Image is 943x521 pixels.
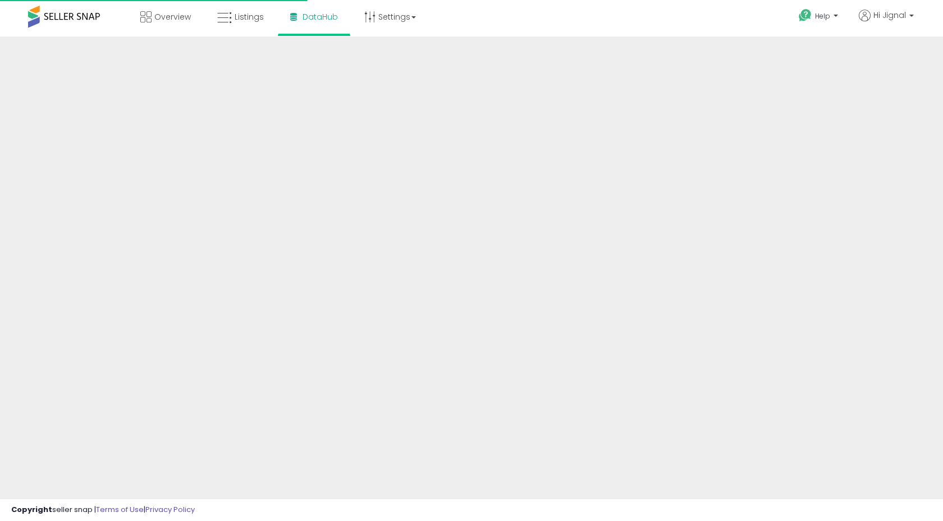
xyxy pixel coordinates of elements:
span: DataHub [303,11,338,22]
span: Listings [235,11,264,22]
span: Hi Jignal [873,10,906,21]
a: Hi Jignal [859,10,914,35]
span: Overview [154,11,191,22]
span: Help [815,11,830,21]
i: Get Help [798,8,812,22]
